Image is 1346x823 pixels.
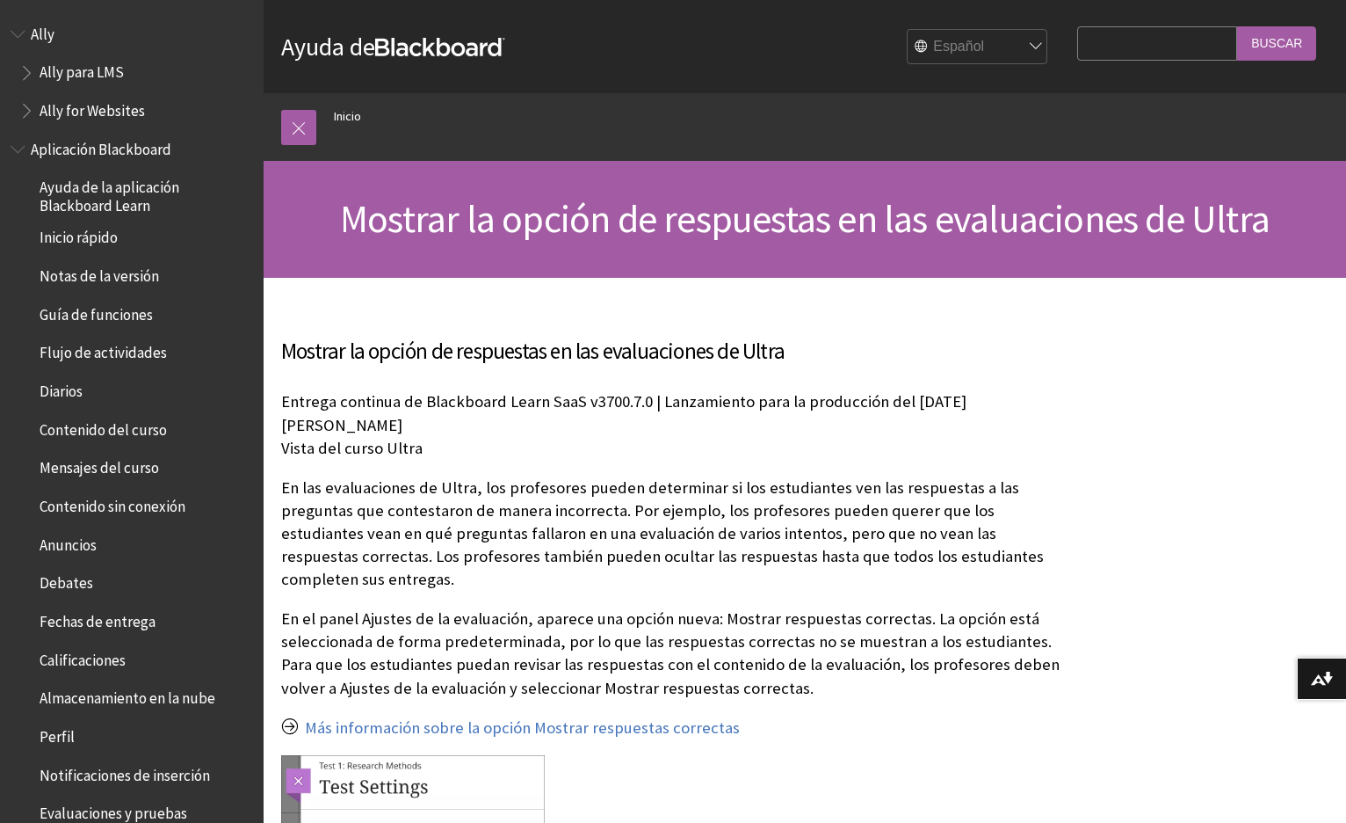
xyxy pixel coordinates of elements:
select: Site Language Selector [908,30,1048,65]
a: Más información sobre la opción Mostrar respuestas correctas [305,717,740,739]
span: Flujo de actividades [40,339,167,362]
span: Ally for Websites [40,96,145,120]
span: Guía de funciones [40,300,153,324]
span: Aplicación Blackboard [31,135,171,158]
span: Ally [31,19,54,43]
span: Notificaciones de inserción [40,761,210,784]
span: Contenido sin conexión [40,492,185,515]
span: Entrega continua de Blackboard Learn SaaS v3700.7.0 | Lanzamiento para la producción del [DATE][P... [281,391,966,457]
a: Inicio [334,106,361,127]
span: Calificaciones [40,645,126,669]
p: En el panel Ajustes de la evaluación, aparece una opción nueva: Mostrar respuestas correctas. La ... [281,608,1068,700]
span: Almacenamiento en la nube [40,684,215,708]
span: Diarios [40,376,83,400]
span: Ayuda de la aplicación Blackboard Learn [40,173,251,215]
span: Notas de la versión [40,261,159,285]
span: Debates [40,569,93,593]
span: Mostrar la opción de respuestas en las evaluaciones de Ultra [340,194,1270,243]
h3: Mostrar la opción de respuestas en las evaluaciones de Ultra [281,335,1068,368]
span: Perfil [40,722,75,746]
span: Contenido del curso [40,415,167,439]
span: Ally para LMS [40,58,124,82]
span: Fechas de entrega [40,607,156,630]
p: En las evaluaciones de Ultra, los profesores pueden determinar si los estudiantes ven las respues... [281,477,1068,592]
a: Ayuda deBlackboard [281,31,505,62]
nav: Book outline for Anthology Ally Help [11,19,253,126]
span: Mensajes del curso [40,454,159,477]
strong: Blackboard [375,38,505,56]
span: Anuncios [40,530,97,554]
span: Inicio rápido [40,223,118,247]
span: Evaluaciones y pruebas [40,799,187,823]
input: Buscar [1237,26,1316,61]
